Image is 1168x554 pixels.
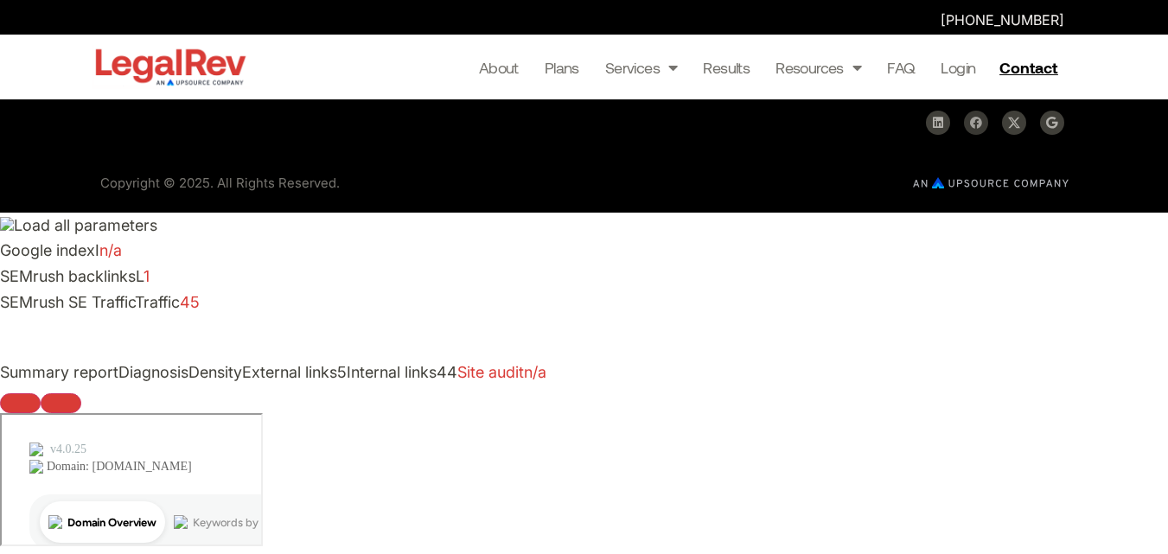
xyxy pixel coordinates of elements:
[703,55,750,80] a: Results
[28,45,41,59] img: website_grey.svg
[95,241,99,259] span: I
[242,363,337,381] span: External links
[28,28,41,41] img: logo_orange.svg
[992,54,1069,81] a: Contact
[191,102,291,113] div: Keywords by Traffic
[605,55,678,80] a: Services
[775,55,861,80] a: Resources
[66,102,155,113] div: Domain Overview
[545,55,579,80] a: Plans
[188,363,242,381] span: Density
[180,293,200,311] a: 45
[457,363,546,381] a: Site auditn/a
[941,55,975,80] a: Login
[14,216,157,234] span: Load all parameters
[457,363,524,381] span: Site audit
[45,45,190,59] div: Domain: [DOMAIN_NAME]
[347,363,437,381] span: Internal links
[41,393,81,414] button: Configure panel
[144,267,150,285] a: 1
[100,175,340,191] span: Copyright © 2025. All Rights Reserved.
[136,267,144,285] span: L
[118,363,188,381] span: Diagnosis
[887,55,915,80] a: FAQ
[999,60,1057,75] span: Contact
[479,55,519,80] a: About
[48,28,85,41] div: v 4.0.25
[337,363,347,381] span: 5
[99,241,122,259] a: n/a
[437,363,457,381] span: 44
[524,363,546,381] span: n/a
[47,100,61,114] img: tab_domain_overview_orange.svg
[479,55,976,80] nav: Menu
[172,100,186,114] img: tab_keywords_by_traffic_grey.svg
[135,293,180,311] span: Traffic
